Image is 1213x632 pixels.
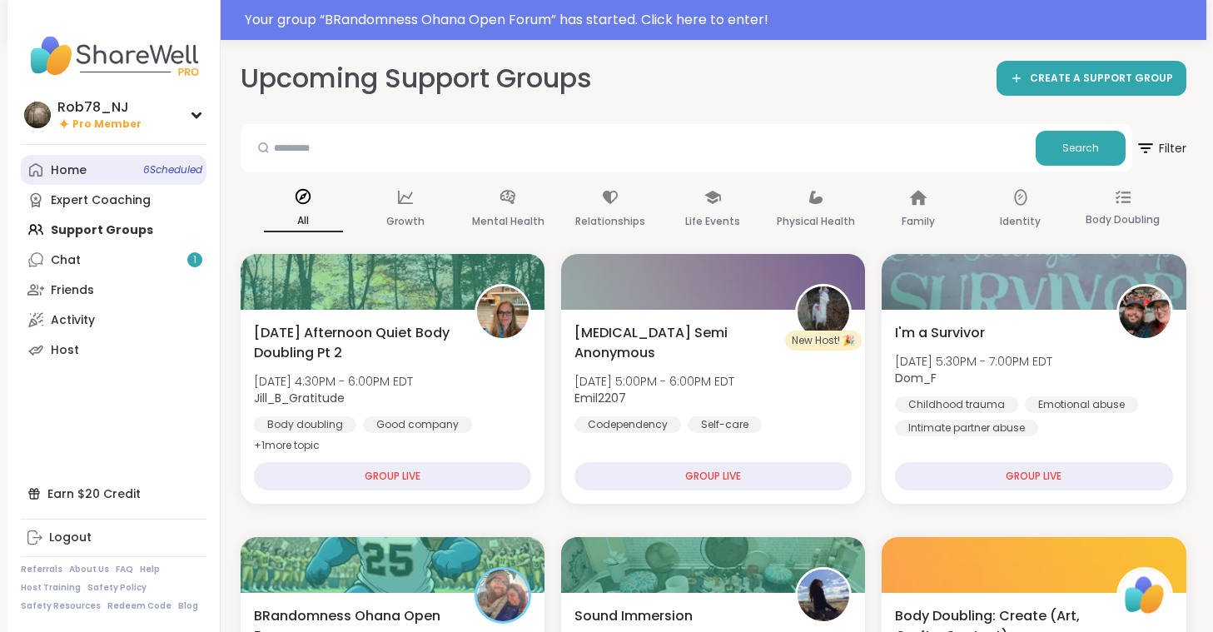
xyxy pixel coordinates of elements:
p: All [264,211,343,232]
a: Host Training [21,582,81,594]
span: Search [1062,141,1099,156]
div: Friends [51,282,94,299]
div: Childhood trauma [895,396,1018,413]
a: Safety Policy [87,582,147,594]
div: Self-care [688,416,762,433]
a: Home6Scheduled [21,155,206,185]
a: Chat1 [21,245,206,275]
b: Dom_F [895,370,937,386]
button: Search [1036,131,1126,166]
img: Emil2207 [798,286,849,338]
span: [DATE] Afternoon Quiet Body Doubling Pt 2 [254,323,456,363]
b: Jill_B_Gratitude [254,390,345,406]
a: Expert Coaching [21,185,206,215]
a: Referrals [21,564,62,575]
span: Sound Immersion [574,606,693,626]
a: Host [21,335,206,365]
img: Dom_F [1119,286,1171,338]
img: BRandom502 [477,570,529,621]
div: GROUP LIVE [574,462,852,490]
button: Filter [1136,124,1186,172]
img: Light2Newlife [798,570,849,621]
span: [DATE] 5:00PM - 6:00PM EDT [574,373,734,390]
p: Mental Health [472,211,544,231]
div: Your group “ BRandomness Ohana Open Forum ” has started. Click here to enter! [245,10,1196,30]
p: Relationships [575,211,645,231]
div: Rob78_NJ [57,98,142,117]
div: Home [51,162,87,179]
a: FAQ [116,564,133,575]
div: New Host! 🎉 [785,331,862,351]
span: [MEDICAL_DATA] Semi Anonymous [574,323,777,363]
div: Earn $20 Credit [21,479,206,509]
div: Logout [49,530,92,546]
a: Blog [178,600,198,612]
p: Identity [1000,211,1041,231]
a: Safety Resources [21,600,101,612]
div: Activity [51,312,95,329]
div: Body doubling [254,416,356,433]
div: Intimate partner abuse [895,420,1038,436]
p: Body Doubling [1086,210,1160,230]
a: Activity [21,305,206,335]
span: I'm a Survivor [895,323,985,343]
a: CREATE A SUPPORT GROUP [997,61,1186,96]
div: Codependency [574,416,681,433]
div: Host [51,342,79,359]
a: Redeem Code [107,600,172,612]
span: Filter [1136,128,1186,168]
div: Good company [363,416,472,433]
span: 6 Scheduled [143,163,202,177]
img: ShareWell [1119,570,1171,621]
div: GROUP LIVE [895,462,1172,490]
div: Chat [51,252,81,269]
span: [DATE] 5:30PM - 7:00PM EDT [895,353,1052,370]
p: Growth [386,211,425,231]
span: [DATE] 4:30PM - 6:00PM EDT [254,373,413,390]
div: GROUP LIVE [254,462,531,490]
span: CREATE A SUPPORT GROUP [1030,72,1173,86]
div: Emotional abuse [1025,396,1138,413]
p: Physical Health [777,211,855,231]
a: Logout [21,523,206,553]
a: Friends [21,275,206,305]
img: ShareWell Nav Logo [21,27,206,85]
div: Expert Coaching [51,192,151,209]
span: 1 [193,253,196,267]
img: Jill_B_Gratitude [477,286,529,338]
a: About Us [69,564,109,575]
p: Family [902,211,935,231]
a: Help [140,564,160,575]
b: Emil2207 [574,390,626,406]
span: Pro Member [72,117,142,132]
h2: Upcoming Support Groups [241,60,592,97]
p: Life Events [685,211,740,231]
img: Rob78_NJ [24,102,51,128]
